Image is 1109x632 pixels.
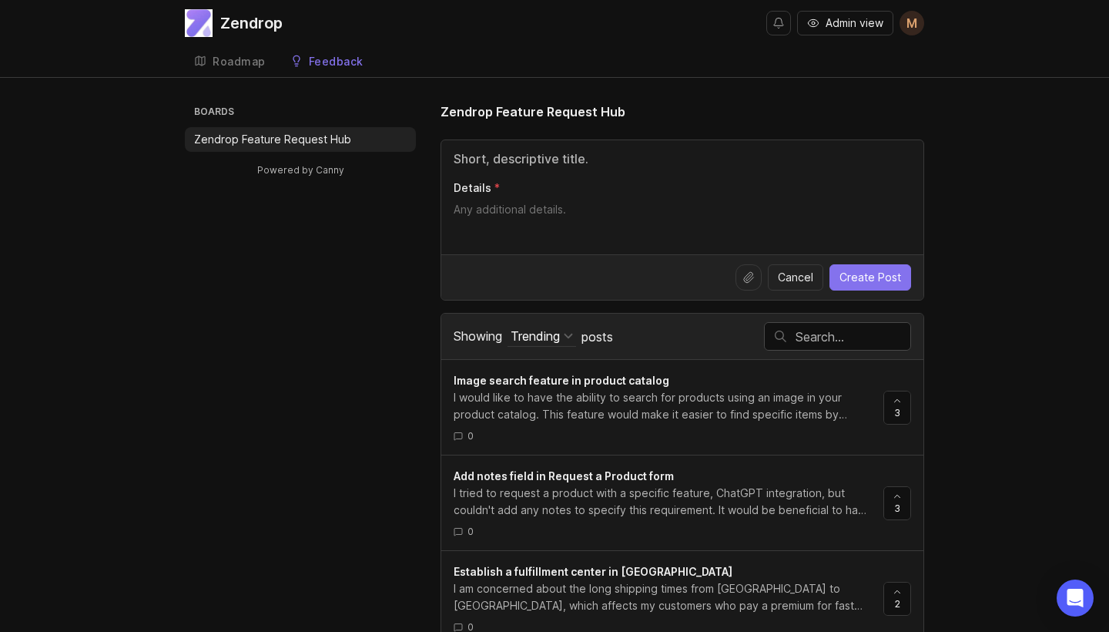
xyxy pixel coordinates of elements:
div: Open Intercom Messenger [1057,580,1094,617]
button: M [900,11,924,35]
span: 0 [467,525,474,538]
input: Search… [796,328,910,345]
button: Cancel [768,264,823,291]
p: Zendrop Feature Request Hub [194,132,351,147]
span: posts [581,328,613,345]
a: Powered by Canny [255,161,347,179]
span: Admin view [826,15,883,31]
h3: Boards [191,103,416,124]
a: Add notes field in Request a Product formI tried to request a product with a specific feature, Ch... [454,468,883,538]
button: 3 [883,486,911,520]
div: Roadmap [213,56,266,67]
button: 2 [883,582,911,616]
span: 0 [467,429,474,442]
button: Showing [508,326,576,347]
div: Trending [511,328,560,345]
span: Showing [454,328,502,344]
img: Zendrop logo [185,9,213,37]
div: I tried to request a product with a specific feature, ChatGPT integration, but couldn't add any n... [454,485,871,519]
p: Details [454,180,491,196]
span: 3 [894,406,900,419]
button: Create Post [829,264,911,291]
div: I would like to have the ability to search for products using an image in your product catalog. T... [454,389,871,423]
div: Zendrop [220,15,283,31]
h1: Zendrop Feature Request Hub [441,103,625,121]
a: Zendrop Feature Request Hub [185,127,416,152]
textarea: Details [454,202,911,233]
span: Image search feature in product catalog [454,374,669,387]
span: Create Post [839,270,901,285]
span: 3 [894,502,900,515]
span: Cancel [778,270,813,285]
input: Title [454,150,911,168]
button: Notifications [766,11,791,35]
span: Establish a fulfillment center in [GEOGRAPHIC_DATA] [454,565,732,578]
span: Add notes field in Request a Product form [454,469,674,482]
button: 3 [883,391,911,425]
div: Feedback [309,56,364,67]
span: M [906,14,917,32]
a: Feedback [281,46,373,78]
a: Image search feature in product catalogI would like to have the ability to search for products us... [454,372,883,442]
div: I am concerned about the long shipping times from [GEOGRAPHIC_DATA] to [GEOGRAPHIC_DATA], which a... [454,580,871,614]
button: Admin view [797,11,893,35]
span: 2 [895,597,900,610]
a: Roadmap [185,46,275,78]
